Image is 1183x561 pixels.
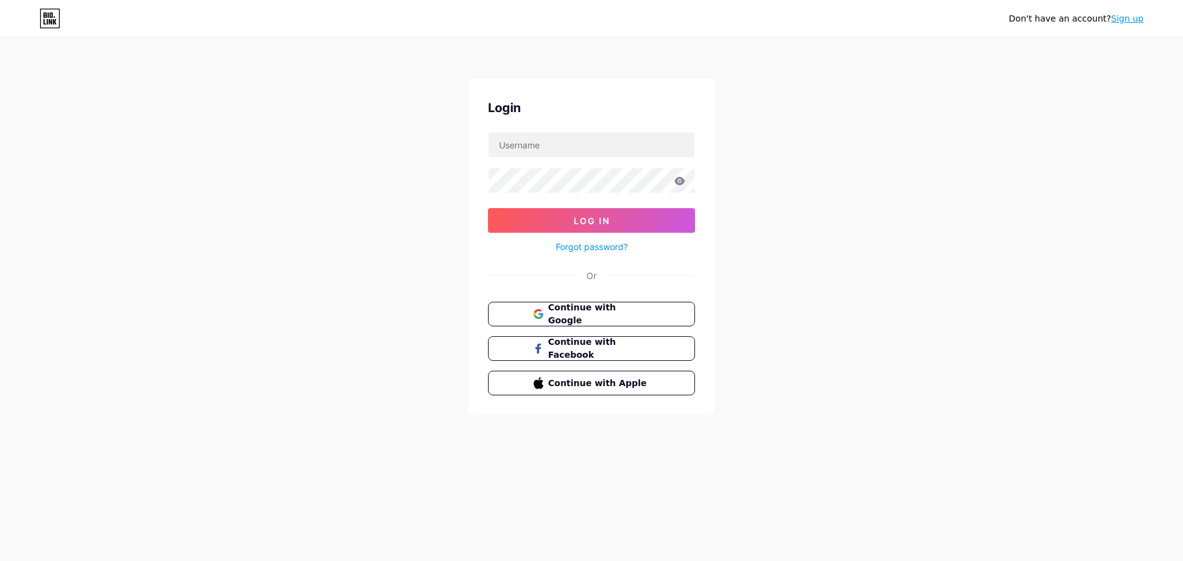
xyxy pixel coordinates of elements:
[488,336,695,361] button: Continue with Facebook
[489,132,694,157] input: Username
[1111,14,1144,23] a: Sign up
[556,240,628,253] a: Forgot password?
[548,377,650,390] span: Continue with Apple
[488,99,695,117] div: Login
[488,371,695,395] button: Continue with Apple
[548,301,650,327] span: Continue with Google
[574,216,610,226] span: Log In
[488,302,695,326] button: Continue with Google
[1009,12,1144,25] div: Don't have an account?
[587,269,596,282] div: Or
[488,208,695,233] button: Log In
[548,336,650,361] span: Continue with Facebook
